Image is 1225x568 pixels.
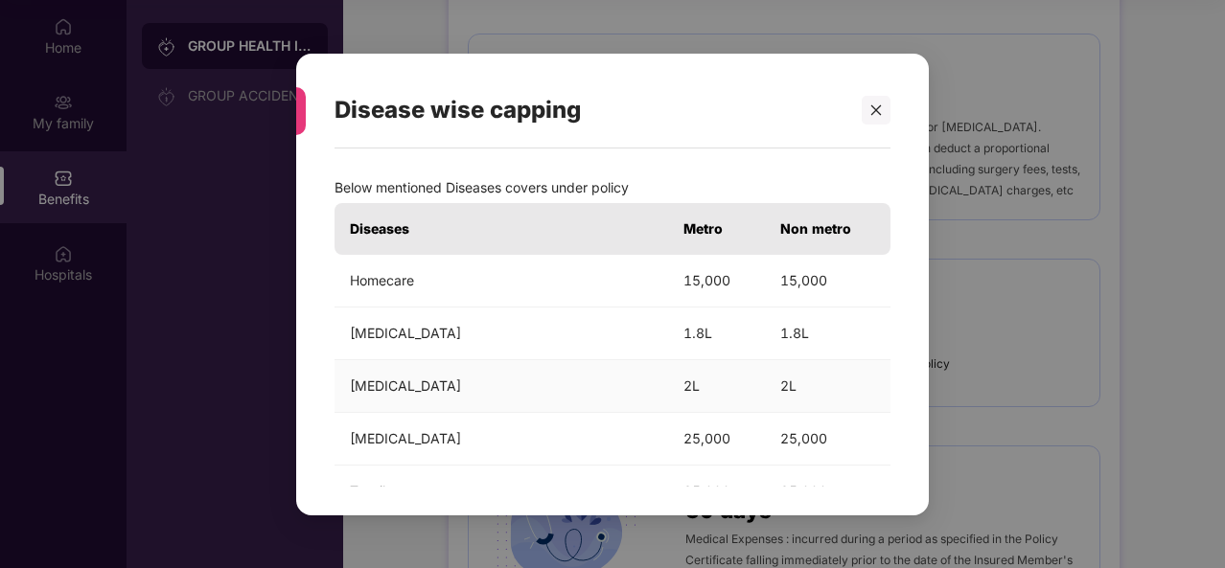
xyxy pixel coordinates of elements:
p: Below mentioned Diseases covers under policy [335,176,890,197]
td: 25,000 [668,412,764,465]
td: 25,000 [668,465,764,517]
td: 1.8L [765,307,890,359]
td: Tonsilectomy [335,465,668,517]
td: Homecare [335,254,668,307]
td: [MEDICAL_DATA] [335,412,668,465]
div: Disease wise capping [335,73,844,148]
span: close [869,102,883,116]
td: 15,000 [765,254,890,307]
td: [MEDICAL_DATA] [335,307,668,359]
td: 2L [765,359,890,412]
td: 15,000 [668,254,764,307]
td: 25,000 [765,412,890,465]
td: 2L [668,359,764,412]
th: Diseases [335,202,668,254]
td: [MEDICAL_DATA] [335,359,668,412]
td: 25,000 [765,465,890,517]
th: Metro [668,202,764,254]
th: Non metro [765,202,890,254]
td: 1.8L [668,307,764,359]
